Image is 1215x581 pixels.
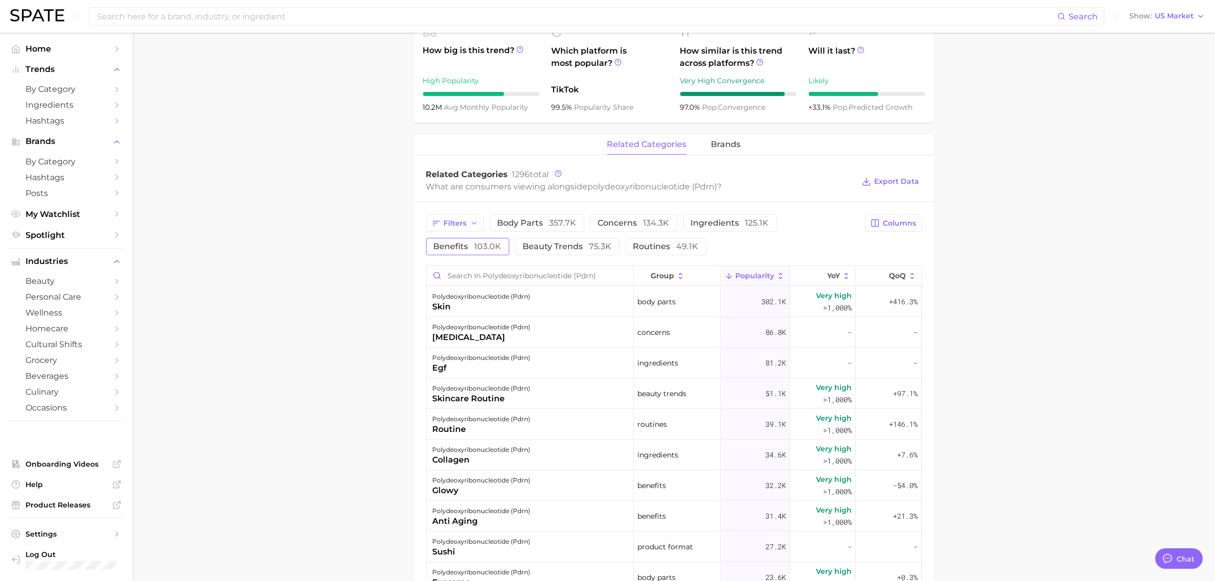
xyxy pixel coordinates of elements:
span: 357.7k [550,218,577,228]
span: 1296 [512,170,530,179]
a: culinary [8,384,125,400]
span: - [913,326,918,338]
span: 27.2k [765,541,786,553]
span: product format [637,541,693,553]
button: Popularity [721,266,790,286]
span: group [651,272,674,280]
input: Search in polydeoxyribonucleotide (pdrn) [427,266,633,285]
div: polydeoxyribonucleotide (pdrn) [433,536,531,548]
span: 99.5% [552,103,575,112]
span: +33.1% [809,103,833,112]
span: Industries [26,257,107,266]
div: polydeoxyribonucleotide (pdrn) [433,474,531,487]
span: Settings [26,529,107,539]
div: polydeoxyribonucleotide (pdrn) [433,290,531,303]
a: Hashtags [8,170,125,185]
span: culinary [26,387,107,397]
span: monthly popularity [444,103,529,112]
span: Hashtags [26,116,107,126]
span: How big is this trend? [423,44,539,69]
button: polydeoxyribonucleotide (pdrn)anti agingbenefits31.4kVery high>1,000%+21.3% [427,501,922,531]
button: Industries [8,254,125,269]
div: routine [433,423,531,435]
button: QoQ [856,266,921,286]
span: brands [711,140,741,149]
a: Settings [8,526,125,542]
span: Related Categories [426,170,508,179]
span: benefits [637,479,666,492]
div: 6 / 10 [809,92,925,96]
button: polydeoxyribonucleotide (pdrn)glowybenefits32.2kVery high>1,000%-54.0% [427,470,922,501]
button: Filters [426,214,484,232]
span: +21.3% [893,510,918,522]
abbr: popularity index [833,103,849,112]
span: -54.0% [893,479,918,492]
button: polydeoxyribonucleotide (pdrn)routineroutines39.1kVery high>1,000%+146.1% [427,409,922,440]
input: Search here for a brand, industry, or ingredient [96,8,1057,25]
span: Search [1069,12,1098,21]
div: polydeoxyribonucleotide (pdrn) [433,566,531,578]
span: wellness [26,308,107,318]
span: Will it last? [809,45,925,69]
a: Hashtags [8,113,125,129]
span: 10.2m [423,103,444,112]
span: ingredients [637,449,678,461]
span: My Watchlist [26,209,107,219]
div: anti aging [433,515,531,527]
span: homecare [26,324,107,333]
span: - [848,326,852,338]
button: polydeoxyribonucleotide (pdrn)skinbody parts302.1kVery high>1,000%+416.3% [427,286,922,317]
span: routines [637,418,667,430]
span: Very high [816,504,852,516]
span: Which platform is most popular? [552,45,668,79]
span: Trends [26,65,107,74]
span: +7.6% [897,449,918,461]
span: Log Out [26,550,143,559]
a: personal care [8,289,125,305]
a: Ingredients [8,97,125,113]
span: +416.3% [889,296,918,308]
span: Hashtags [26,173,107,182]
span: 81.2k [765,357,786,369]
span: routines [633,243,699,251]
span: 103.0k [475,241,502,251]
div: polydeoxyribonucleotide (pdrn) [433,505,531,517]
span: Spotlight [26,230,107,240]
span: >1,000% [823,425,852,435]
span: 302.1k [761,296,786,308]
span: occasions [26,403,107,413]
span: popularity share [575,103,634,112]
a: beverages [8,368,125,384]
div: polydeoxyribonucleotide (pdrn) [433,352,531,364]
div: Likely [809,75,925,87]
button: polydeoxyribonucleotide (pdrn)[MEDICAL_DATA]concerns86.8k-- [427,317,922,348]
a: homecare [8,321,125,336]
div: skincare routine [433,393,531,405]
button: Brands [8,134,125,149]
span: QoQ [889,272,906,280]
div: polydeoxyribonucleotide (pdrn) [433,382,531,395]
span: beauty trends [523,243,612,251]
button: Export Data [859,175,922,189]
a: Onboarding Videos [8,456,125,472]
span: How similar is this trend across platforms? [680,45,797,69]
span: predicted growth [833,103,913,112]
span: Help [26,480,107,489]
span: >1,000% [823,517,852,527]
span: 125.1k [746,218,769,228]
span: >1,000% [823,456,852,466]
span: beverages [26,371,107,381]
a: Log out. Currently logged in with e-mail elisabethkim@amorepacific.com. [8,547,125,573]
span: Very high [816,565,852,577]
span: TikTok [552,84,668,96]
span: concerns [598,219,670,227]
span: - [848,541,852,553]
span: - [913,541,918,553]
a: by Category [8,81,125,97]
span: YoY [827,272,840,280]
a: Posts [8,185,125,201]
span: by Category [26,84,107,94]
span: by Category [26,157,107,166]
a: Home [8,41,125,57]
div: [MEDICAL_DATA] [433,331,531,344]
